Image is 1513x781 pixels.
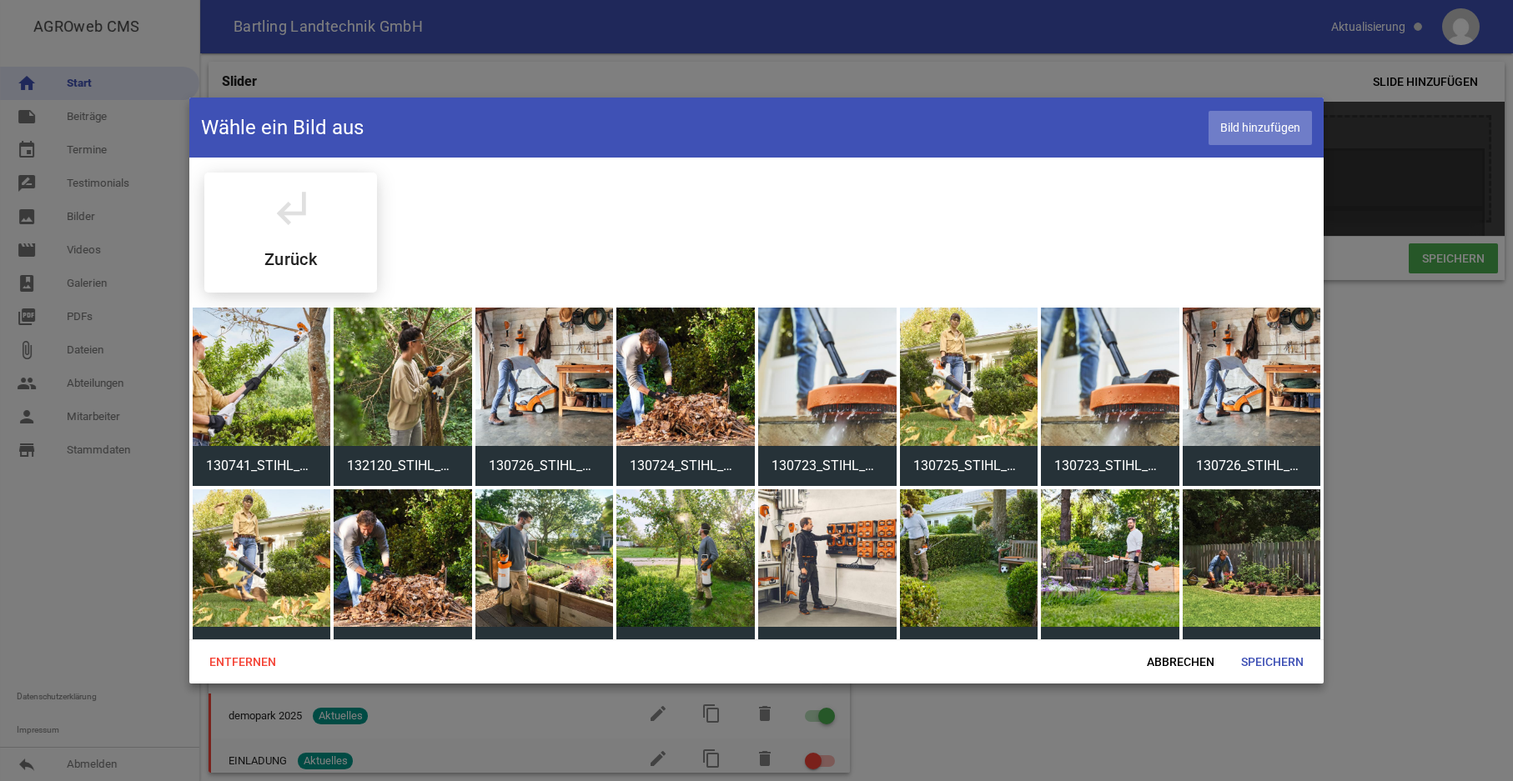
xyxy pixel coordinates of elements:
[264,251,317,268] h5: Zurück
[1183,625,1321,668] span: 130751_STIHL_kleine_Gaerten_2_EU - usable RoW.jpg
[475,444,614,488] span: 130726_STIHL_Herbstputz_4_EU - usable RoW.jpg
[1183,444,1321,488] span: 130726_STIHL_Herbstputz_4_EU - usable RoW.jpg
[193,444,331,488] span: 130741_STIHL_Gehoelzpflege_3_EU - usable RoW.jpg
[475,625,614,668] span: 132669_STIHL_SGA_30_Anwendung_1_EU - usable RoW.jpg
[900,444,1038,488] span: 130725_STIHL_Herbstputz_1_EU - usable RoW.jpg
[1041,625,1179,668] span: 130752_STIHL_kleine_Gaerten_4_EU - usable RoW.jpg
[1133,647,1228,677] span: Abbrechen
[196,647,289,677] span: Entfernen
[616,625,755,668] span: 132670_STIHL_SGA_30_Anwendung_2_EU - usable RoW.jpg
[1041,444,1179,488] span: 130723_STIHL_Herbstputz_3_EU - usable RoW.jpg
[267,184,314,231] i: subdirectory_arrow_left
[201,114,364,141] h4: Wähle ein Bild aus
[900,625,1038,668] span: 130754_STIHL_kleine_Gaerten_1_EU - usable RoW.jpg
[204,173,377,293] div: STIHL
[1228,647,1317,677] span: Speichern
[758,625,897,668] span: img.jpg
[334,444,472,488] span: 132120_STIHL_GTA_30_ Anwendung_1_EU - usable RoW.jpg
[758,444,897,488] span: 130723_STIHL_Herbstputz_3_EU - usable RoW.jpg
[616,444,755,488] span: 130724_STIHL_Herbstputz_2_EU - usable RoW.jpg
[193,625,331,668] span: 130725_STIHL_Herbstputz_1_EU - usable RoW.jpg
[1209,111,1312,145] span: Bild hinzufügen
[334,625,472,668] span: 130724_STIHL_Herbstputz_2_EU - usable RoW.jpg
